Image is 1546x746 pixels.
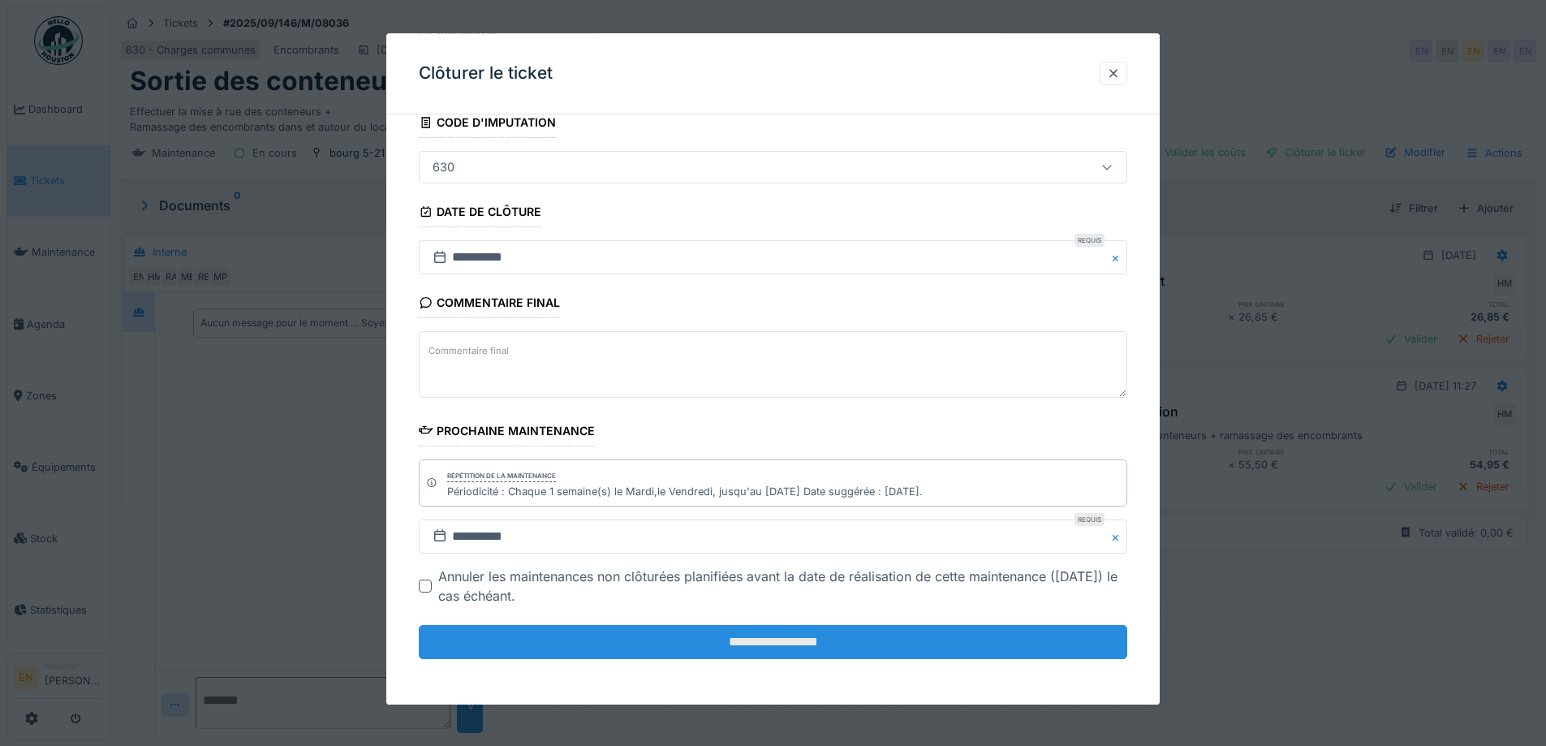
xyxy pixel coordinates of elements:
div: Périodicité : Chaque 1 semaine(s) le Mardi,le Vendredi, jusqu'au [DATE] Date suggérée : [DATE]. [447,484,923,499]
div: Répétition de la maintenance [447,471,556,482]
button: Close [1109,520,1127,554]
div: Requis [1074,513,1105,526]
label: Commentaire final [425,341,512,361]
div: Requis [1074,235,1105,248]
button: Close [1109,241,1127,275]
div: Annuler les maintenances non clôturées planifiées avant la date de réalisation de cette maintenan... [438,567,1127,606]
div: 630 [426,159,461,177]
div: Date de clôture [419,201,541,228]
div: Code d'imputation [419,110,556,138]
div: Commentaire final [419,291,560,319]
div: Prochaine maintenance [419,419,595,446]
h3: Clôturer le ticket [419,63,553,84]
